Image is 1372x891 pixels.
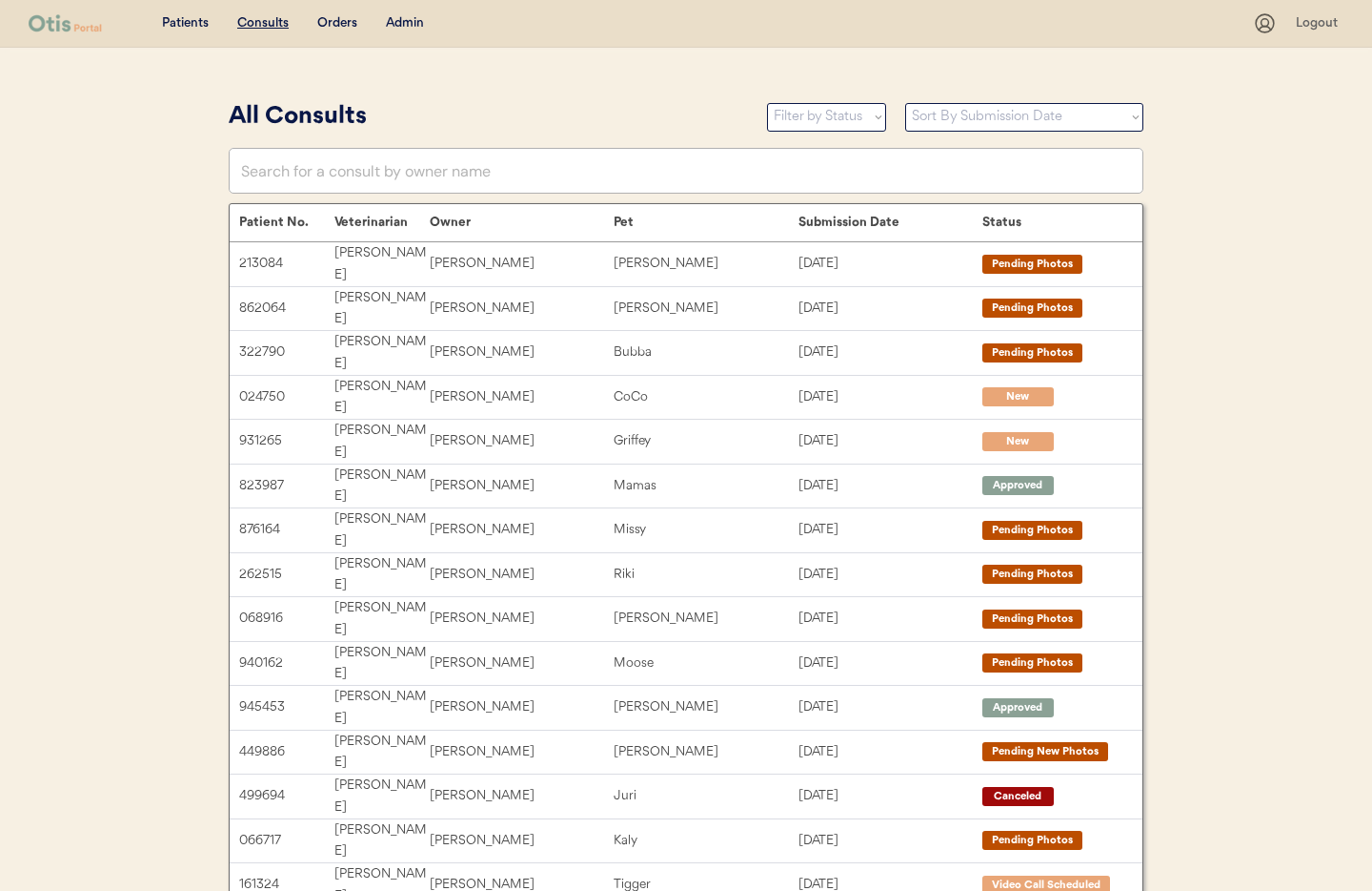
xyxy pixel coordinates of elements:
div: 068916 [239,608,334,630]
div: Pending Photos [992,833,1073,849]
u: Consults [237,16,289,30]
div: [PERSON_NAME] [334,686,430,730]
div: [PERSON_NAME] [430,386,614,408]
div: [DATE] [798,519,982,541]
div: 499694 [239,785,334,807]
div: Patients [162,14,209,33]
div: [PERSON_NAME] [430,741,614,763]
div: 066717 [239,830,334,852]
div: Submission Date [798,215,982,230]
div: [PERSON_NAME] [430,430,614,452]
div: [PERSON_NAME] [334,465,430,508]
div: 024750 [239,386,334,408]
div: Logout [1296,14,1343,33]
div: Kaly [614,830,797,852]
div: 862064 [239,298,334,320]
div: [DATE] [798,564,982,586]
div: 876164 [239,519,334,541]
div: [PERSON_NAME] [334,553,430,597]
div: [PERSON_NAME] [614,608,797,630]
div: [PERSON_NAME] [430,696,614,718]
div: [DATE] [798,830,982,852]
div: [DATE] [798,785,982,807]
div: [DATE] [798,386,982,408]
div: Orders [317,14,357,33]
div: [PERSON_NAME] [430,830,614,852]
div: [PERSON_NAME] [430,653,614,674]
div: Owner [430,215,614,230]
div: Riki [614,564,797,586]
div: [PERSON_NAME] [334,642,430,686]
input: Search for a consult by owner name [229,148,1143,194]
div: [PERSON_NAME] [334,775,430,818]
div: [PERSON_NAME] [430,785,614,807]
div: [PERSON_NAME] [614,253,797,275]
div: [DATE] [798,608,982,630]
div: Griffey [614,430,797,452]
div: Mamas [614,475,797,497]
div: Pending Photos [992,611,1073,628]
div: [PERSON_NAME] [614,741,797,763]
div: Patient No. [239,215,334,230]
div: [PERSON_NAME] [430,298,614,320]
div: Bubba [614,342,797,363]
div: [DATE] [798,298,982,320]
div: [DATE] [798,342,982,363]
div: [PERSON_NAME] [614,298,797,320]
div: [PERSON_NAME] [334,731,430,775]
div: 931265 [239,430,334,452]
div: CoCo [614,386,797,408]
div: All Consults [229,99,748,135]
div: Pending Photos [992,523,1073,539]
div: Pet [614,215,797,230]
div: Pending Photos [992,345,1073,362]
div: [DATE] [798,475,982,497]
div: 213084 [239,253,334,275]
div: 940162 [239,653,334,674]
div: Canceled [992,789,1044,805]
div: Missy [614,519,797,541]
div: [PERSON_NAME] [430,564,614,586]
div: Moose [614,653,797,674]
div: Veterinarian [334,215,430,230]
div: Juri [614,785,797,807]
div: Approved [992,478,1044,494]
div: [PERSON_NAME] [334,508,430,552]
div: [DATE] [798,653,982,674]
div: Pending Photos [992,300,1073,317]
div: 262515 [239,564,334,586]
div: [PERSON_NAME] [334,331,430,375]
div: New [992,434,1044,450]
div: [PERSON_NAME] [334,819,430,863]
div: [PERSON_NAME] [614,696,797,718]
div: 945453 [239,696,334,718]
div: Status [982,215,1123,230]
div: 322790 [239,342,334,363]
div: Pending Photos [992,655,1073,672]
div: [PERSON_NAME] [334,376,430,420]
div: 449886 [239,741,334,763]
div: [PERSON_NAME] [430,342,614,363]
div: [PERSON_NAME] [430,608,614,630]
div: [PERSON_NAME] [334,420,430,464]
div: [PERSON_NAME] [334,287,430,331]
div: Approved [992,700,1044,716]
div: [PERSON_NAME] [430,519,614,541]
div: 823987 [239,475,334,497]
div: [PERSON_NAME] [334,597,430,641]
div: New [992,389,1044,405]
div: Pending New Photos [992,744,1099,760]
div: [DATE] [798,253,982,275]
div: [PERSON_NAME] [334,242,430,286]
div: Pending Photos [992,567,1073,583]
div: [DATE] [798,696,982,718]
div: [DATE] [798,430,982,452]
div: Admin [386,14,424,33]
div: [PERSON_NAME] [430,253,614,275]
div: [DATE] [798,741,982,763]
div: Pending Photos [992,257,1073,273]
div: [PERSON_NAME] [430,475,614,497]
